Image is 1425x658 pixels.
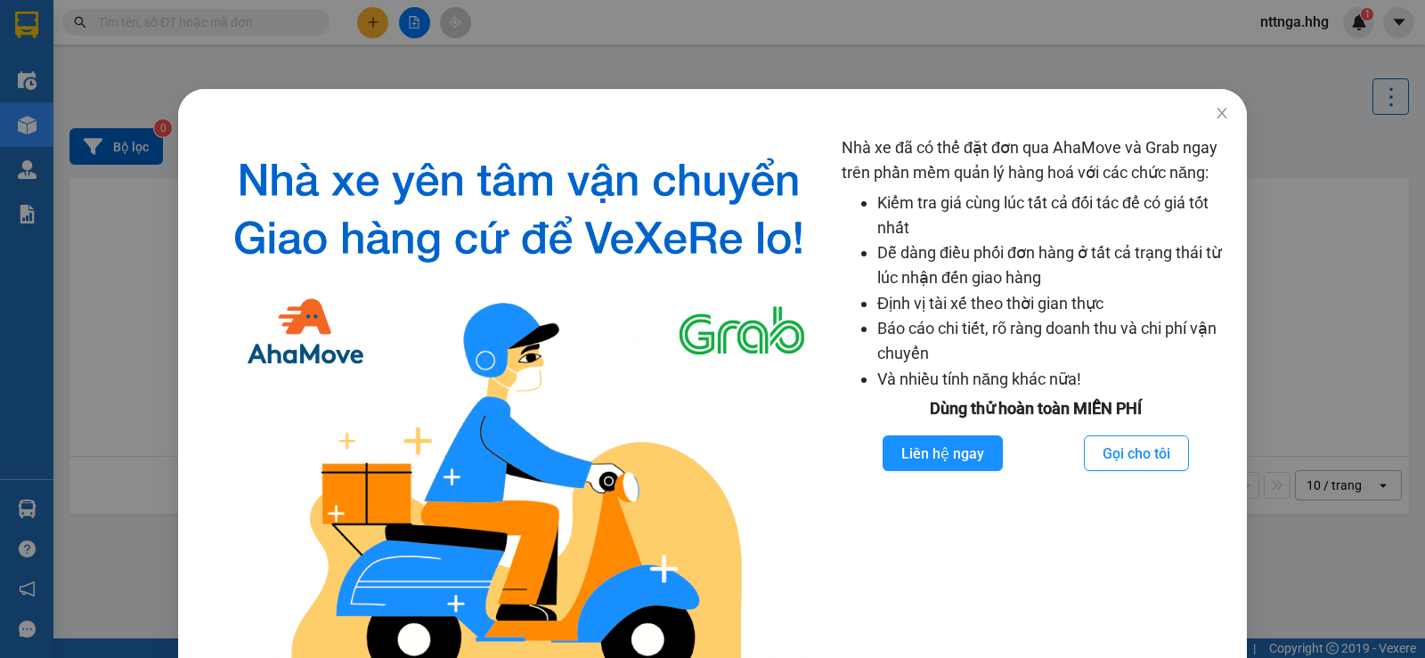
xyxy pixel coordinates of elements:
[1084,435,1189,471] button: Gọi cho tôi
[842,396,1229,421] div: Dùng thử hoàn toàn MIỄN PHÍ
[877,240,1229,291] li: Dễ dàng điều phối đơn hàng ở tất cả trạng thái từ lúc nhận đến giao hàng
[1103,443,1170,465] span: Gọi cho tôi
[1197,89,1247,139] button: Close
[877,316,1229,367] li: Báo cáo chi tiết, rõ ràng doanh thu và chi phí vận chuyển
[877,291,1229,316] li: Định vị tài xế theo thời gian thực
[1215,106,1229,120] span: close
[877,191,1229,241] li: Kiểm tra giá cùng lúc tất cả đối tác để có giá tốt nhất
[901,443,984,465] span: Liên hệ ngay
[883,435,1003,471] button: Liên hệ ngay
[877,367,1229,392] li: Và nhiều tính năng khác nữa!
